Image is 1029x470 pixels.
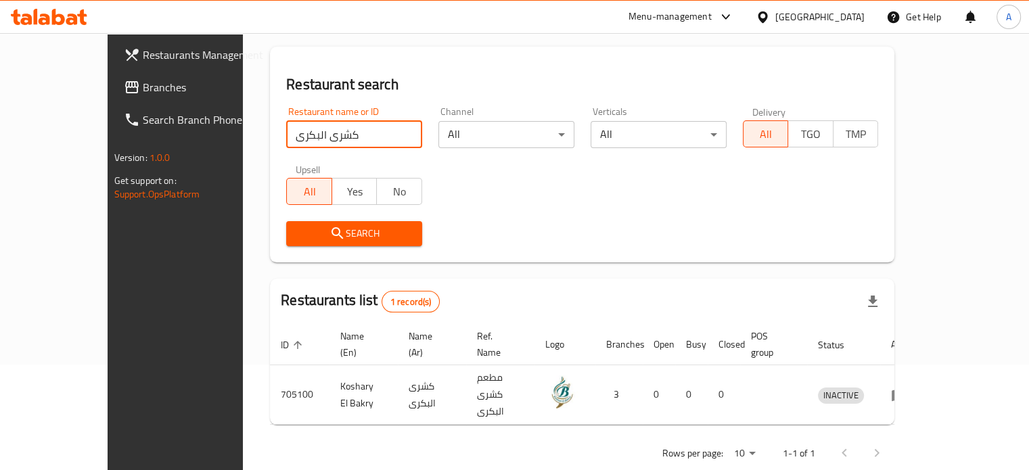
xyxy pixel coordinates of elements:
[270,365,329,425] td: 705100
[749,124,783,144] span: All
[643,324,675,365] th: Open
[331,178,378,205] button: Yes
[286,74,878,95] h2: Restaurant search
[292,182,327,202] span: All
[296,164,321,174] label: Upsell
[143,79,269,95] span: Branches
[839,124,873,144] span: TMP
[643,365,675,425] td: 0
[751,328,791,360] span: POS group
[297,225,411,242] span: Search
[787,120,833,147] button: TGO
[675,324,708,365] th: Busy
[775,9,865,24] div: [GEOGRAPHIC_DATA]
[743,120,789,147] button: All
[595,365,643,425] td: 3
[398,365,466,425] td: كشرى البكرى
[818,387,864,404] div: INACTIVE
[708,365,740,425] td: 0
[376,178,422,205] button: No
[286,221,422,246] button: Search
[281,337,306,353] span: ID
[591,121,727,148] div: All
[270,324,927,425] table: enhanced table
[856,285,889,318] div: Export file
[534,324,595,365] th: Logo
[150,149,170,166] span: 1.0.0
[382,291,440,312] div: Total records count
[782,445,815,462] p: 1-1 of 1
[286,178,332,205] button: All
[143,112,269,128] span: Search Branch Phone
[114,172,177,189] span: Get support on:
[113,39,279,71] a: Restaurants Management
[477,328,518,360] span: Ref. Name
[794,124,828,144] span: TGO
[818,337,862,353] span: Status
[113,103,279,136] a: Search Branch Phone
[818,387,864,403] span: INACTIVE
[286,121,422,148] input: Search for restaurant name or ID..
[1006,9,1011,24] span: A
[595,324,643,365] th: Branches
[382,296,440,308] span: 1 record(s)
[143,47,269,63] span: Restaurants Management
[545,375,579,409] img: Koshary El Bakry
[409,328,450,360] span: Name (Ar)
[113,71,279,103] a: Branches
[675,365,708,425] td: 0
[466,365,534,425] td: مطعم كشرى البكرى
[329,365,398,425] td: Koshary El Bakry
[833,120,879,147] button: TMP
[728,444,760,464] div: Rows per page:
[438,121,574,148] div: All
[382,182,417,202] span: No
[628,9,712,25] div: Menu-management
[752,107,786,116] label: Delivery
[281,290,440,312] h2: Restaurants list
[880,324,927,365] th: Action
[340,328,382,360] span: Name (En)
[662,445,723,462] p: Rows per page:
[114,185,200,203] a: Support.OpsPlatform
[338,182,372,202] span: Yes
[891,387,916,403] div: Menu
[114,149,147,166] span: Version:
[708,324,740,365] th: Closed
